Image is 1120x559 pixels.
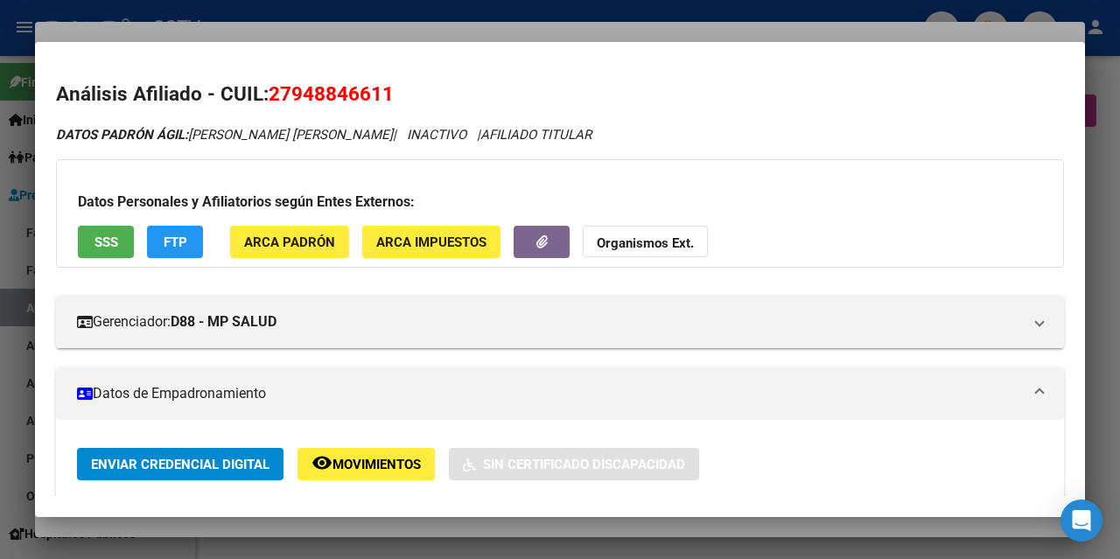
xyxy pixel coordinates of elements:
mat-expansion-panel-header: Datos de Empadronamiento [56,367,1064,420]
button: Organismos Ext. [583,226,708,258]
button: ARCA Impuestos [362,226,500,258]
span: Movimientos [332,457,421,472]
button: Movimientos [297,448,435,480]
span: Sin Certificado Discapacidad [483,457,685,472]
button: ARCA Padrón [230,226,349,258]
strong: DATOS PADRÓN ÁGIL: [56,127,188,143]
button: SSS [78,226,134,258]
strong: D88 - MP SALUD [171,311,276,332]
mat-panel-title: Gerenciador: [77,311,1022,332]
span: Enviar Credencial Digital [91,457,269,472]
mat-expansion-panel-header: Gerenciador:D88 - MP SALUD [56,296,1064,348]
h2: Análisis Afiliado - CUIL: [56,80,1064,109]
mat-panel-title: Datos de Empadronamiento [77,383,1022,404]
strong: Organismos Ext. [597,235,694,251]
h3: Datos Personales y Afiliatorios según Entes Externos: [78,192,1042,213]
span: AFILIADO TITULAR [480,127,591,143]
span: SSS [94,234,118,250]
button: FTP [147,226,203,258]
mat-icon: remove_red_eye [311,452,332,473]
div: Open Intercom Messenger [1060,500,1102,542]
button: Enviar Credencial Digital [77,448,283,480]
span: FTP [164,234,187,250]
span: ARCA Padrón [244,234,335,250]
span: ARCA Impuestos [376,234,486,250]
i: | INACTIVO | [56,127,591,143]
span: 27948846611 [269,82,394,105]
span: [PERSON_NAME] [PERSON_NAME] [56,127,393,143]
button: Sin Certificado Discapacidad [449,448,699,480]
